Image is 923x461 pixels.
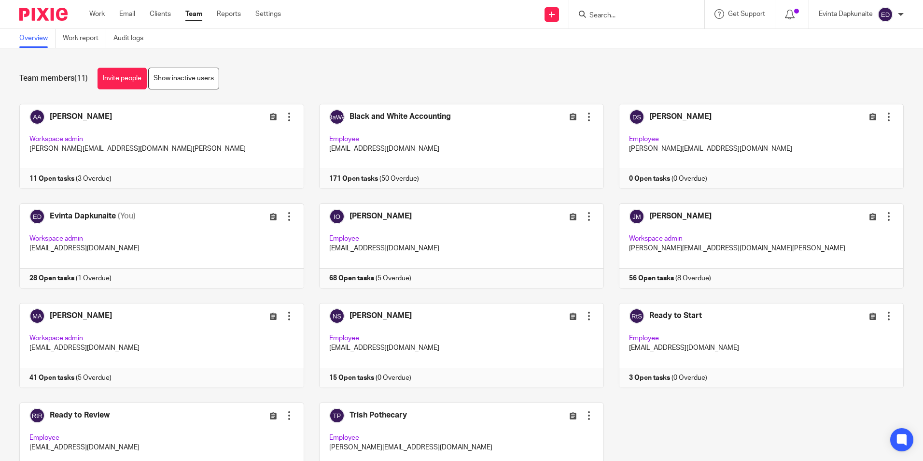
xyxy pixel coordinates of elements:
a: Team [185,9,202,19]
img: Pixie [19,8,68,21]
p: Evinta Dapkunaite [819,9,873,19]
a: Reports [217,9,241,19]
span: Get Support [728,11,765,17]
a: Email [119,9,135,19]
a: Audit logs [113,29,151,48]
a: Clients [150,9,171,19]
h1: Team members [19,73,88,84]
img: svg%3E [878,7,893,22]
a: Work report [63,29,106,48]
a: Show inactive users [148,68,219,89]
input: Search [588,12,675,20]
a: Invite people [98,68,147,89]
a: Settings [255,9,281,19]
span: (11) [74,74,88,82]
a: Overview [19,29,56,48]
a: Work [89,9,105,19]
